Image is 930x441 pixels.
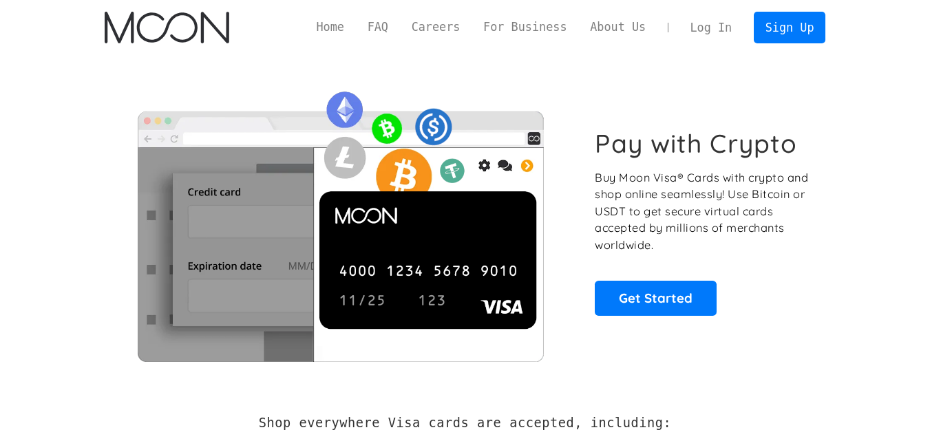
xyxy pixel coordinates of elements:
a: Home [305,19,356,36]
a: Get Started [595,281,717,315]
a: About Us [578,19,657,36]
a: FAQ [356,19,400,36]
a: Sign Up [754,12,825,43]
a: Careers [400,19,472,36]
img: Moon Logo [105,12,229,43]
a: For Business [472,19,578,36]
img: Moon Cards let you spend your crypto anywhere Visa is accepted. [105,82,576,361]
h1: Pay with Crypto [595,128,797,159]
a: home [105,12,229,43]
a: Log In [679,12,743,43]
p: Buy Moon Visa® Cards with crypto and shop online seamlessly! Use Bitcoin or USDT to get secure vi... [595,169,810,254]
h2: Shop everywhere Visa cards are accepted, including: [259,416,671,431]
